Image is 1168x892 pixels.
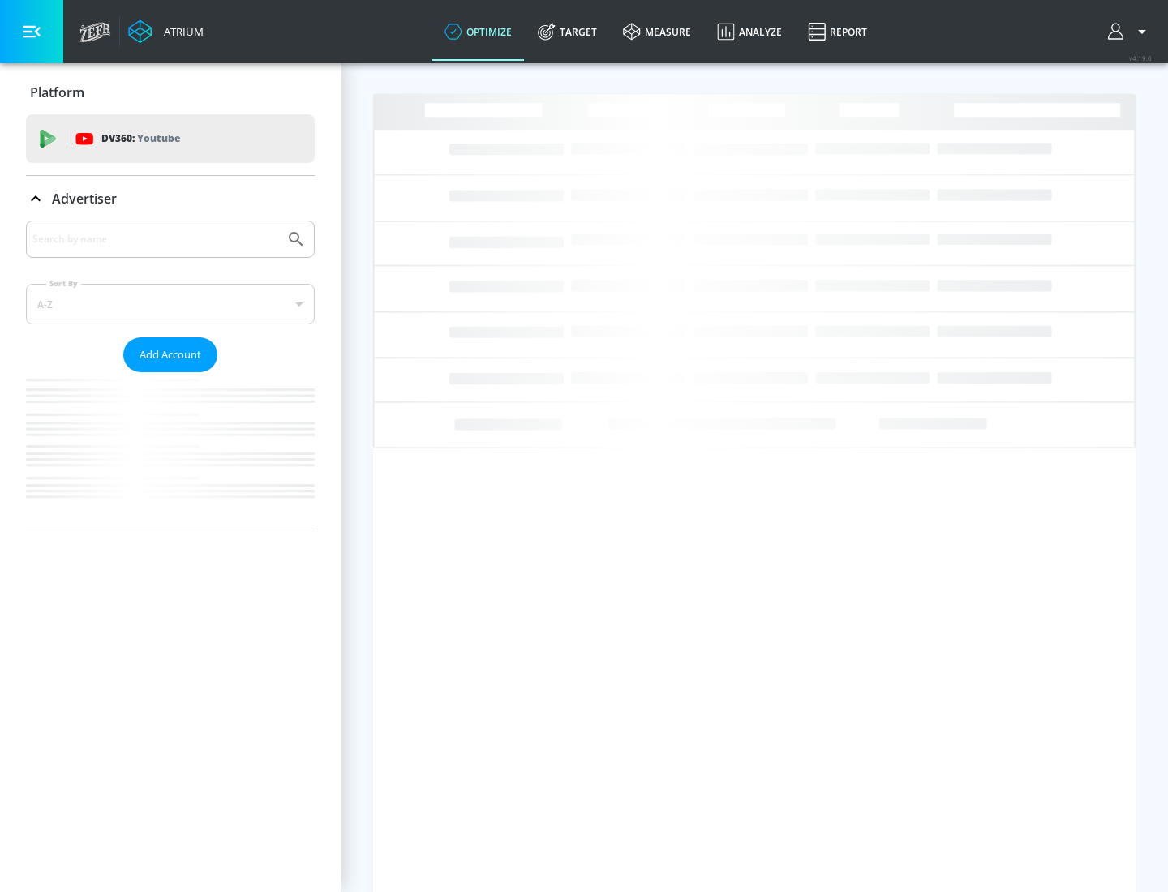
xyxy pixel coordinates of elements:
a: Target [525,2,610,61]
span: Add Account [140,345,201,364]
div: Advertiser [26,176,315,221]
a: Report [795,2,880,61]
div: Advertiser [26,221,315,530]
a: Analyze [704,2,795,61]
div: DV360: Youtube [26,114,315,163]
a: Atrium [128,19,204,44]
p: Advertiser [52,190,117,208]
button: Add Account [123,337,217,372]
label: Sort By [46,278,81,289]
div: Atrium [157,24,204,39]
a: optimize [432,2,525,61]
input: Search by name [32,229,278,250]
div: Platform [26,70,315,115]
p: Platform [30,84,84,101]
span: v 4.19.0 [1129,54,1152,62]
div: A-Z [26,284,315,324]
p: DV360: [101,130,180,148]
nav: list of Advertiser [26,372,315,530]
a: measure [610,2,704,61]
p: Youtube [137,130,180,147]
